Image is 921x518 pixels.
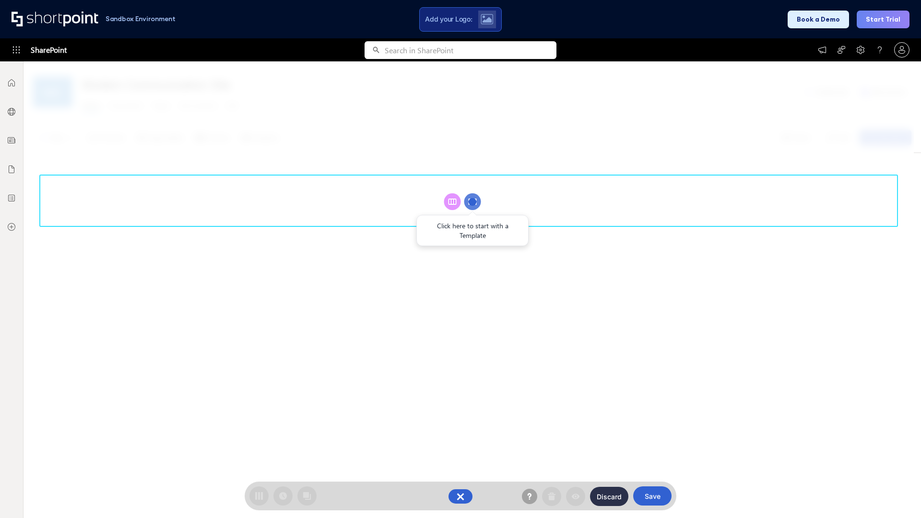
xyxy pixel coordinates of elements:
[385,41,556,59] input: Search in SharePoint
[425,15,472,24] span: Add your Logo:
[857,11,909,28] button: Start Trial
[633,486,672,506] button: Save
[590,487,628,506] button: Discard
[481,14,493,24] img: Upload logo
[748,407,921,518] iframe: Chat Widget
[788,11,849,28] button: Book a Demo
[106,16,176,22] h1: Sandbox Environment
[31,38,67,61] span: SharePoint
